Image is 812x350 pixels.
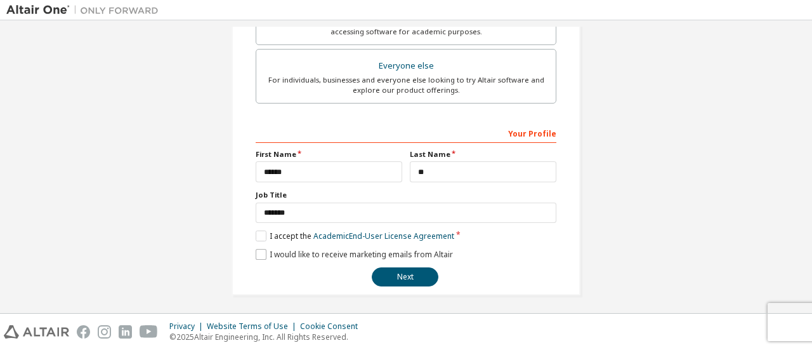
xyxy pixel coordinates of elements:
label: First Name [256,149,402,159]
div: Everyone else [264,57,548,75]
a: Academic End-User License Agreement [313,231,454,241]
label: I accept the [256,231,454,241]
div: Website Terms of Use [207,321,300,332]
img: altair_logo.svg [4,325,69,339]
button: Next [372,267,438,286]
div: Privacy [169,321,207,332]
div: For faculty & administrators of academic institutions administering students and accessing softwa... [264,17,548,37]
p: © 2025 Altair Engineering, Inc. All Rights Reserved. [169,332,365,342]
div: Your Profile [256,123,556,143]
label: Last Name [410,149,556,159]
img: youtube.svg [140,325,158,339]
img: instagram.svg [98,325,111,339]
div: For individuals, businesses and everyone else looking to try Altair software and explore our prod... [264,75,548,95]
label: I would like to receive marketing emails from Altair [256,249,453,260]
img: facebook.svg [77,325,90,339]
img: linkedin.svg [119,325,132,339]
img: Altair One [6,4,165,17]
label: Job Title [256,190,556,200]
div: Cookie Consent [300,321,365,332]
